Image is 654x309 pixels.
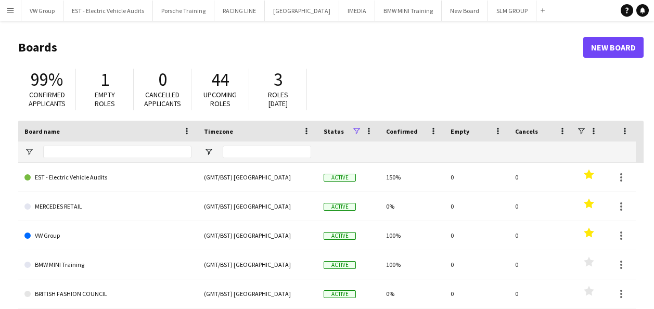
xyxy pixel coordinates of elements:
span: Status [324,127,344,135]
a: BRITISH FASHION COUNCIL [24,279,191,308]
span: Active [324,290,356,298]
span: Empty [451,127,469,135]
a: MERCEDES RETAIL [24,192,191,221]
div: (GMT/BST) [GEOGRAPHIC_DATA] [198,163,317,191]
div: 150% [380,163,444,191]
span: Active [324,174,356,182]
div: (GMT/BST) [GEOGRAPHIC_DATA] [198,221,317,250]
input: Timezone Filter Input [223,146,311,158]
span: Roles [DATE] [268,90,288,108]
button: New Board [442,1,488,21]
button: Open Filter Menu [24,147,34,157]
span: Active [324,261,356,269]
span: Timezone [204,127,233,135]
button: EST - Electric Vehicle Audits [63,1,153,21]
button: [GEOGRAPHIC_DATA] [265,1,339,21]
div: 0 [509,250,573,279]
div: 0 [509,163,573,191]
div: 0 [509,221,573,250]
div: 0 [444,279,509,308]
span: 1 [100,68,109,91]
a: BMW MINI Training [24,250,191,279]
div: (GMT/BST) [GEOGRAPHIC_DATA] [198,279,317,308]
button: SLM GROUP [488,1,536,21]
span: Confirmed applicants [29,90,66,108]
span: Confirmed [386,127,418,135]
div: 100% [380,250,444,279]
div: (GMT/BST) [GEOGRAPHIC_DATA] [198,250,317,279]
div: 100% [380,221,444,250]
div: 0 [509,279,573,308]
button: IMEDIA [339,1,375,21]
div: 0% [380,192,444,221]
button: Open Filter Menu [204,147,213,157]
div: (GMT/BST) [GEOGRAPHIC_DATA] [198,192,317,221]
span: Upcoming roles [203,90,237,108]
span: Active [324,232,356,240]
button: RACING LINE [214,1,265,21]
span: 0 [158,68,167,91]
div: 0% [380,279,444,308]
div: 0 [444,163,509,191]
div: 0 [444,221,509,250]
input: Board name Filter Input [43,146,191,158]
span: Board name [24,127,60,135]
span: 99% [31,68,63,91]
span: 44 [211,68,229,91]
div: 0 [444,250,509,279]
h1: Boards [18,40,583,55]
button: Porsche Training [153,1,214,21]
span: 3 [274,68,283,91]
button: BMW MINI Training [375,1,442,21]
span: Cancelled applicants [144,90,181,108]
a: New Board [583,37,644,58]
div: 0 [509,192,573,221]
span: Cancels [515,127,538,135]
span: Empty roles [95,90,115,108]
div: 0 [444,192,509,221]
a: VW Group [24,221,191,250]
a: EST - Electric Vehicle Audits [24,163,191,192]
button: VW Group [21,1,63,21]
span: Active [324,203,356,211]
